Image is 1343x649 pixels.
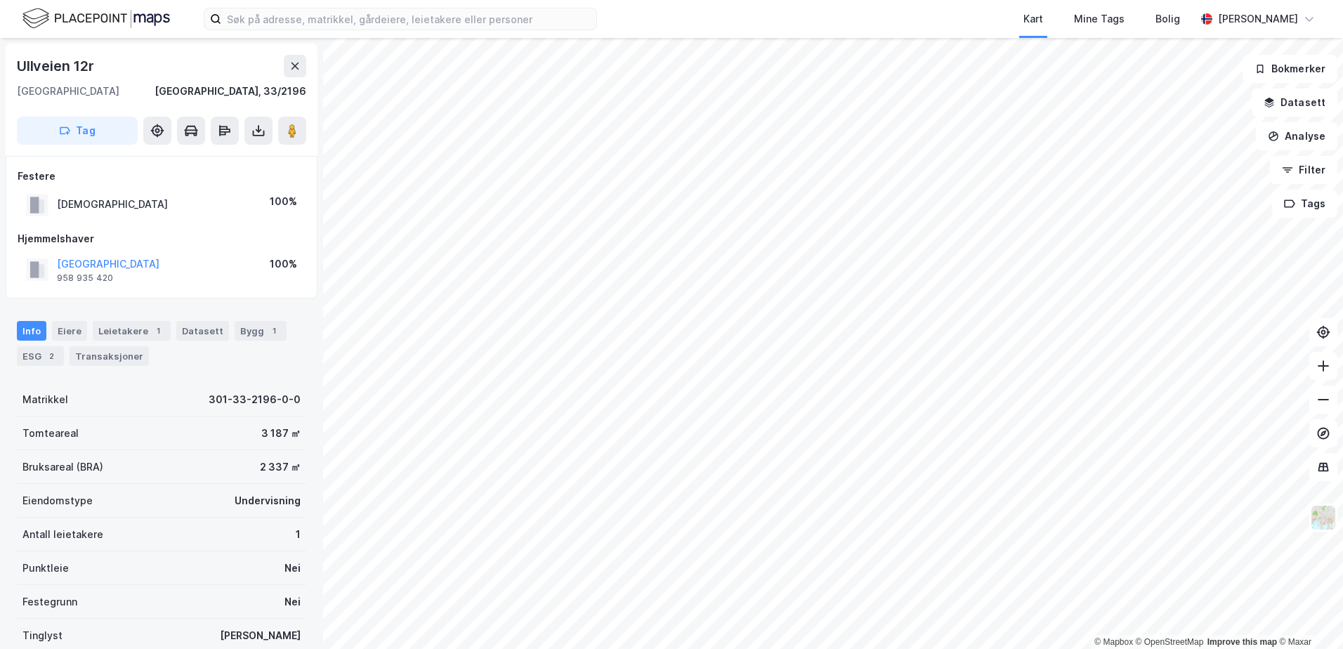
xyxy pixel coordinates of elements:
div: ESG [17,346,64,366]
div: 3 187 ㎡ [261,425,301,442]
div: Eiere [52,321,87,341]
button: Filter [1270,156,1337,184]
div: Kontrollprogram for chat [1273,582,1343,649]
a: Improve this map [1207,637,1277,647]
button: Tags [1272,190,1337,218]
div: Bygg [235,321,287,341]
div: Ullveien 12r [17,55,97,77]
div: 301-33-2196-0-0 [209,391,301,408]
div: [GEOGRAPHIC_DATA] [17,83,119,100]
div: 1 [296,526,301,543]
div: Festegrunn [22,594,77,610]
input: Søk på adresse, matrikkel, gårdeiere, leietakere eller personer [221,8,596,29]
div: Leietakere [93,321,171,341]
div: [PERSON_NAME] [220,627,301,644]
div: [PERSON_NAME] [1218,11,1298,27]
div: Festere [18,168,306,185]
div: 1 [151,324,165,338]
div: [DEMOGRAPHIC_DATA] [57,196,168,213]
div: 1 [267,324,281,338]
div: Nei [284,560,301,577]
div: Nei [284,594,301,610]
div: Bruksareal (BRA) [22,459,103,476]
img: Z [1310,504,1337,531]
div: Kart [1023,11,1043,27]
a: Mapbox [1094,637,1133,647]
div: Transaksjoner [70,346,149,366]
button: Tag [17,117,138,145]
a: OpenStreetMap [1136,637,1204,647]
div: 100% [270,256,297,273]
div: Tomteareal [22,425,79,442]
iframe: Chat Widget [1273,582,1343,649]
div: Mine Tags [1074,11,1125,27]
div: Undervisning [235,492,301,509]
div: Hjemmelshaver [18,230,306,247]
div: 100% [270,193,297,210]
div: Antall leietakere [22,526,103,543]
div: Info [17,321,46,341]
div: Eiendomstype [22,492,93,509]
div: Bolig [1155,11,1180,27]
div: Matrikkel [22,391,68,408]
div: [GEOGRAPHIC_DATA], 33/2196 [155,83,306,100]
div: 958 935 420 [57,273,113,284]
div: Datasett [176,321,229,341]
button: Analyse [1256,122,1337,150]
div: 2 [44,349,58,363]
button: Datasett [1252,88,1337,117]
img: logo.f888ab2527a4732fd821a326f86c7f29.svg [22,6,170,31]
div: 2 337 ㎡ [260,459,301,476]
button: Bokmerker [1243,55,1337,83]
div: Tinglyst [22,627,63,644]
div: Punktleie [22,560,69,577]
